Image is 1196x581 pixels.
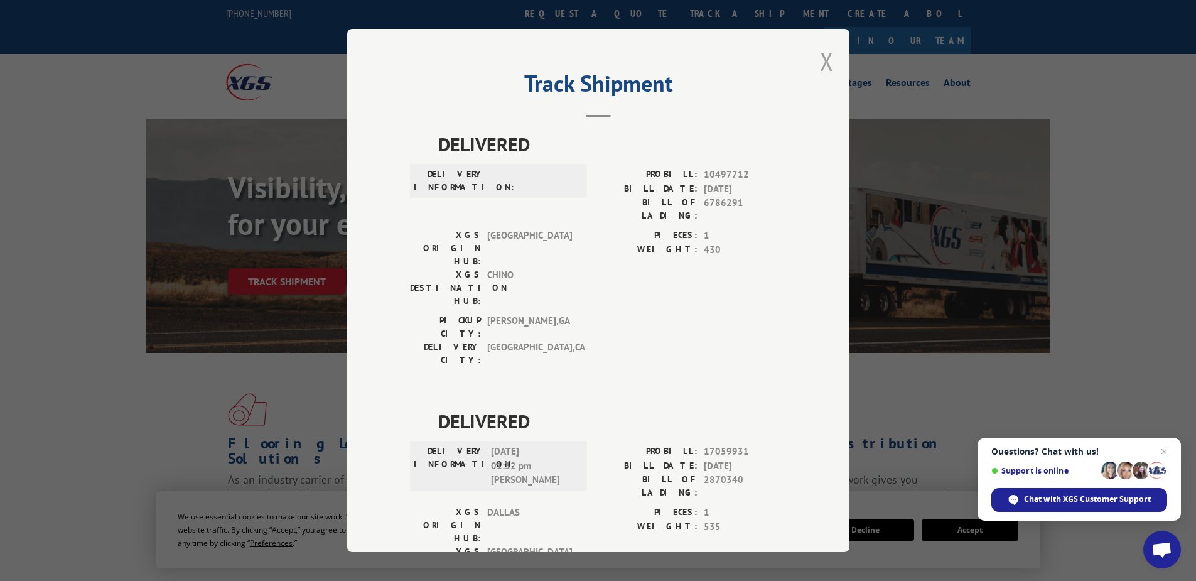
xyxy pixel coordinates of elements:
[991,466,1097,475] span: Support is online
[410,314,481,340] label: PICKUP CITY:
[487,506,572,545] span: DALLAS
[1024,494,1151,505] span: Chat with XGS Customer Support
[704,229,787,243] span: 1
[438,407,787,435] span: DELIVERED
[991,447,1167,457] span: Questions? Chat with us!
[598,229,698,243] label: PIECES:
[704,182,787,197] span: [DATE]
[598,243,698,258] label: WEIGHT:
[410,340,481,367] label: DELIVERY CITY:
[487,314,572,340] span: [PERSON_NAME] , GA
[410,506,481,545] label: XGS ORIGIN HUB:
[598,506,698,520] label: PIECES:
[487,229,572,268] span: [GEOGRAPHIC_DATA]
[991,488,1167,512] div: Chat with XGS Customer Support
[598,520,698,535] label: WEIGHT:
[1156,444,1172,459] span: Close chat
[704,243,787,258] span: 430
[410,268,481,308] label: XGS DESTINATION HUB:
[704,520,787,535] span: 535
[704,506,787,520] span: 1
[704,168,787,182] span: 10497712
[491,445,576,487] span: [DATE] 01:32 pm [PERSON_NAME]
[487,268,572,308] span: CHINO
[598,168,698,182] label: PROBILL:
[704,445,787,459] span: 17059931
[598,196,698,222] label: BILL OF LADING:
[704,473,787,499] span: 2870340
[410,75,787,99] h2: Track Shipment
[598,473,698,499] label: BILL OF LADING:
[414,445,485,487] label: DELIVERY INFORMATION:
[598,445,698,459] label: PROBILL:
[410,229,481,268] label: XGS ORIGIN HUB:
[704,196,787,222] span: 6786291
[598,459,698,474] label: BILL DATE:
[438,130,787,158] span: DELIVERED
[414,168,485,194] label: DELIVERY INFORMATION:
[1143,531,1181,568] div: Open chat
[820,45,834,78] button: Close modal
[598,182,698,197] label: BILL DATE:
[487,340,572,367] span: [GEOGRAPHIC_DATA] , CA
[704,459,787,474] span: [DATE]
